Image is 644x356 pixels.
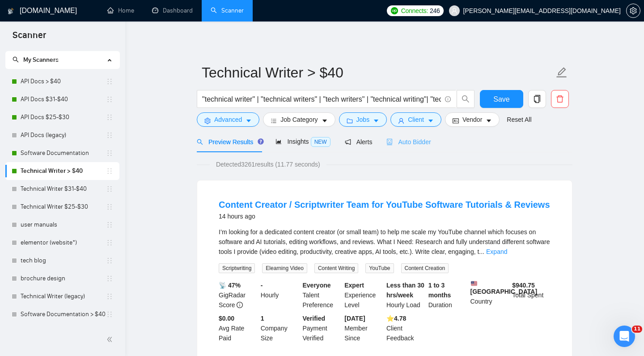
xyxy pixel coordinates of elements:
[261,282,263,289] b: -
[21,73,106,90] a: API Docs > $40
[152,7,193,14] a: dashboardDashboard
[469,280,511,310] div: Country
[5,234,119,252] li: elementor (website*)
[21,305,106,323] a: Software Documentation > $40
[106,221,113,228] span: holder
[214,115,242,124] span: Advanced
[219,227,551,257] div: I’m looking for a dedicated content creator (or small team) to help me scale my YouTube channel w...
[219,282,241,289] b: 📡 47%
[8,4,14,18] img: logo
[5,108,119,126] li: API Docs $25-$30
[529,95,546,103] span: copy
[5,252,119,270] li: tech blog
[6,4,23,21] button: go back
[345,139,351,145] span: notification
[386,138,431,146] span: Auto Bidder
[314,263,358,273] span: Content Writing
[365,263,394,273] span: YouTube
[106,335,115,344] span: double-left
[339,112,387,127] button: folderJobscaret-down
[21,287,106,305] a: Technical Writer (legacy)
[217,313,259,343] div: Avg Rate Paid
[457,90,475,108] button: search
[453,117,459,124] span: idcard
[219,200,550,210] a: Content Creator / Scriptwriter Team for YouTube Software Tutorials & Reviews
[356,115,370,124] span: Jobs
[507,115,531,124] a: Reset All
[280,115,318,124] span: Job Category
[275,138,282,145] span: area-chart
[471,280,477,287] img: 🇺🇸
[21,108,106,126] a: API Docs $25-$30
[217,280,259,310] div: GigRadar Score
[385,280,427,310] div: Hourly Load
[106,96,113,103] span: holder
[479,248,484,255] span: ...
[5,216,119,234] li: user manuals
[428,282,451,299] b: 1 to 3 months
[106,311,113,318] span: holder
[626,4,640,18] button: setting
[5,29,53,47] span: Scanner
[21,198,106,216] a: Technical Writer $25-$30
[373,117,379,124] span: caret-down
[106,132,113,139] span: holder
[556,67,568,78] span: edit
[528,90,546,108] button: copy
[385,313,427,343] div: Client Feedback
[303,315,326,322] b: Verified
[21,162,106,180] a: Technical Writer > $40
[106,203,113,210] span: holder
[510,280,552,310] div: Total Spent
[512,282,535,289] b: $ 940.75
[427,280,469,310] div: Duration
[5,73,119,90] li: API Docs > $40
[344,315,365,322] b: [DATE]
[197,138,261,146] span: Preview Results
[386,139,393,145] span: robot
[106,167,113,175] span: holder
[457,95,474,103] span: search
[301,313,343,343] div: Payment Verified
[5,287,119,305] li: Technical Writer (legacy)
[13,56,59,64] span: My Scanners
[21,180,106,198] a: Technical Writer $31-$40
[269,4,286,21] button: Collapse window
[197,112,259,127] button: settingAdvancedcaret-down
[106,78,113,85] span: holder
[106,257,113,264] span: holder
[5,180,119,198] li: Technical Writer $31-$40
[21,90,106,108] a: API Docs $31-$40
[390,112,441,127] button: userClientcaret-down
[311,137,330,147] span: NEW
[259,280,301,310] div: Hourly
[259,313,301,343] div: Company Size
[322,117,328,124] span: caret-down
[5,90,119,108] li: API Docs $31-$40
[202,61,554,84] input: Scanner name...
[626,7,640,14] a: setting
[202,94,441,105] input: Search Freelance Jobs...
[237,302,243,308] span: info-circle
[271,117,277,124] span: bars
[627,7,640,14] span: setting
[386,282,424,299] b: Less than 30 hrs/week
[5,198,119,216] li: Technical Writer $25-$30
[275,138,330,145] span: Insights
[106,293,113,300] span: holder
[106,114,113,121] span: holder
[106,185,113,193] span: holder
[21,126,106,144] a: API Docs (legacy)
[344,282,364,289] b: Expert
[480,90,523,108] button: Save
[13,56,19,63] span: search
[486,117,492,124] span: caret-down
[5,305,119,323] li: Software Documentation > $40
[286,4,302,20] div: Close
[219,263,255,273] span: Scriptwriting
[551,95,568,103] span: delete
[386,315,406,322] b: ⭐️ 4.78
[21,252,106,270] a: tech blog
[451,8,458,14] span: user
[462,115,482,124] span: Vendor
